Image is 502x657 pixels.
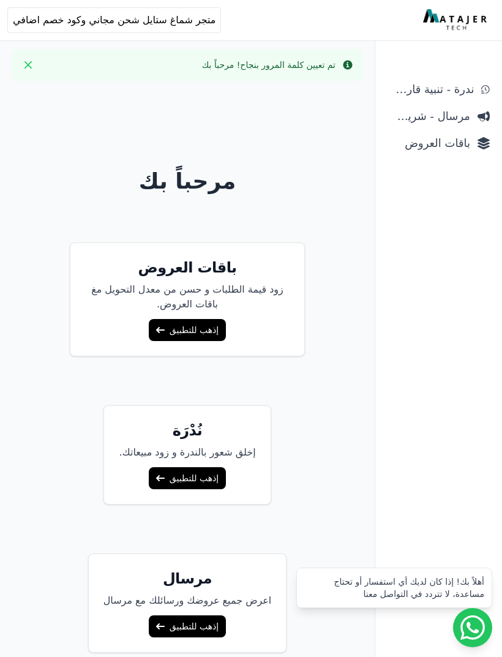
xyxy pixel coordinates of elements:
a: إذهب للتطبيق [149,319,226,341]
img: MatajerTech Logo [423,9,490,31]
button: متجر شماغ ستايل شحن مجاني وكود خصم اضافي [7,7,221,33]
h5: مرسال [103,569,272,588]
span: مرسال - شريط دعاية [388,108,470,125]
p: إخلق شعور بالندرة و زود مبيعاتك. [119,445,255,460]
h5: باقات العروض [85,258,290,277]
span: متجر شماغ ستايل شحن مجاني وكود خصم اضافي [13,13,215,28]
p: زود قيمة الطلبات و حسن من معدل التحويل مغ باقات العروض. [85,282,290,312]
a: إذهب للتطبيق [149,467,226,489]
span: باقات العروض [388,135,470,152]
div: تم تعيين كلمة المرور بنجاح! مرحباً بك [202,59,335,71]
span: ندرة - تنبية قارب علي النفاذ [388,81,474,98]
button: Close [18,55,38,75]
p: اعرض جميع عروضك ورسائلك مع مرسال [103,593,272,608]
a: إذهب للتطبيق [149,615,226,637]
h5: نُدْرَة [119,421,255,440]
div: أهلاً بك! إذا كان لديك أي استفسار أو تحتاج مساعدة، لا تتردد في التواصل معنا [304,576,484,600]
